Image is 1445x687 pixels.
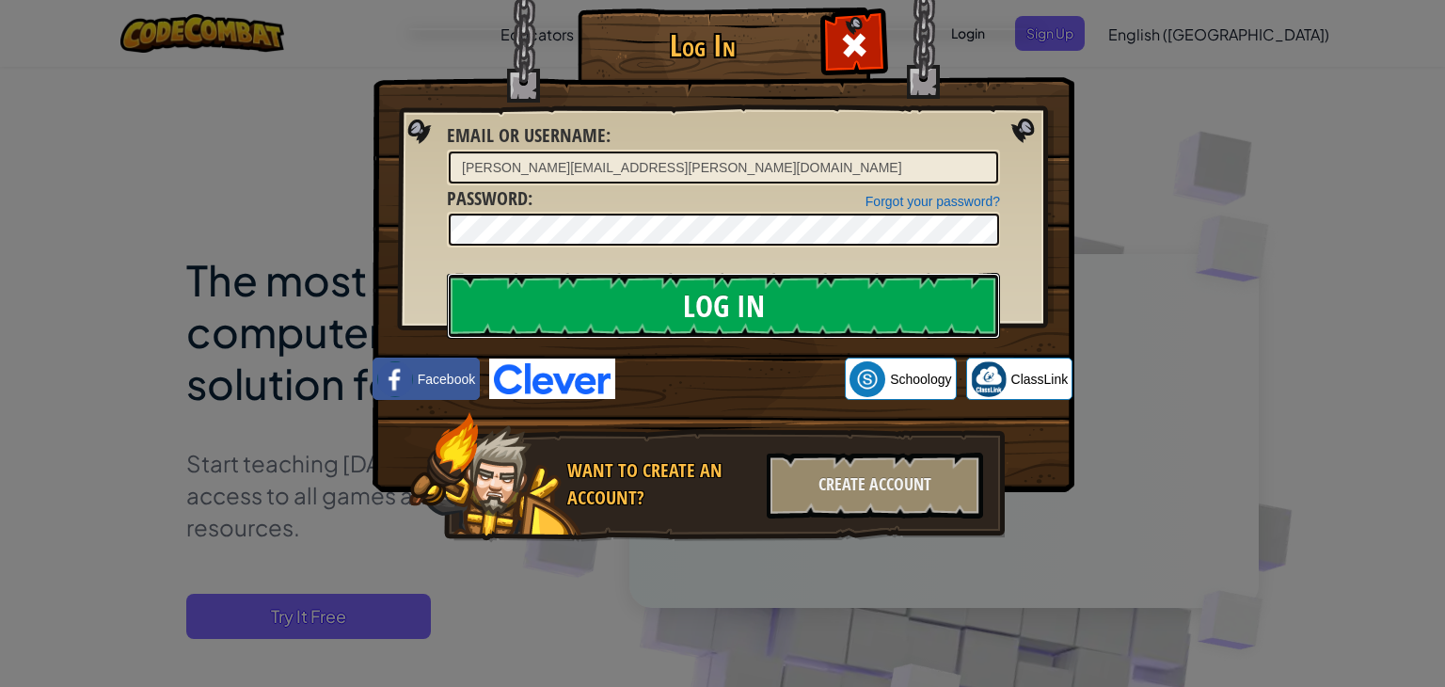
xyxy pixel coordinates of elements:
[767,453,983,519] div: Create Account
[377,361,413,397] img: facebook_small.png
[418,370,475,389] span: Facebook
[567,457,755,511] div: Want to create an account?
[865,194,1000,209] a: Forgot your password?
[971,361,1007,397] img: classlink-logo-small.png
[447,185,532,213] label: :
[489,359,615,399] img: clever-logo-blue.png
[447,122,611,150] label: :
[447,185,528,211] span: Password
[447,122,606,148] span: Email or Username
[582,29,822,62] h1: Log In
[447,273,1000,339] input: Log In
[850,361,885,397] img: schoology.png
[1011,370,1069,389] span: ClassLink
[615,359,845,400] iframe: Sign in with Google Button
[890,370,951,389] span: Schoology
